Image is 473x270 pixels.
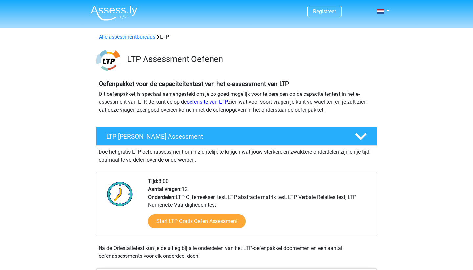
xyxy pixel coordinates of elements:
div: Na de Oriëntatietest kun je de uitleg bij alle onderdelen van het LTP-oefenpakket doornemen en ee... [96,244,377,260]
b: Aantal vragen: [148,186,182,192]
img: ltp.png [96,49,120,72]
a: Start LTP Gratis Oefen Assessment [148,214,246,228]
img: Assessly [91,5,137,21]
h3: LTP Assessment Oefenen [127,54,372,64]
a: Alle assessmentbureaus [99,34,155,40]
div: 8:00 12 LTP Cijferreeksen test, LTP abstracte matrix test, LTP Verbale Relaties test, LTP Numerie... [143,177,376,236]
b: Oefenpakket voor de capaciteitentest van het e-assessment van LTP [99,80,289,88]
b: Tijd: [148,178,158,184]
a: Registreer [313,8,336,14]
p: Dit oefenpakket is speciaal samengesteld om je zo goed mogelijk voor te bereiden op de capaciteit... [99,90,374,114]
img: Klok [103,177,137,210]
a: LTP [PERSON_NAME] Assessment [93,127,380,146]
h4: LTP [PERSON_NAME] Assessment [106,133,344,140]
div: LTP [96,33,377,41]
div: Doe het gratis LTP oefenassessment om inzichtelijk te krijgen wat jouw sterkere en zwakkere onder... [96,146,377,164]
b: Onderdelen: [148,194,176,200]
a: oefensite van LTP [187,99,228,105]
